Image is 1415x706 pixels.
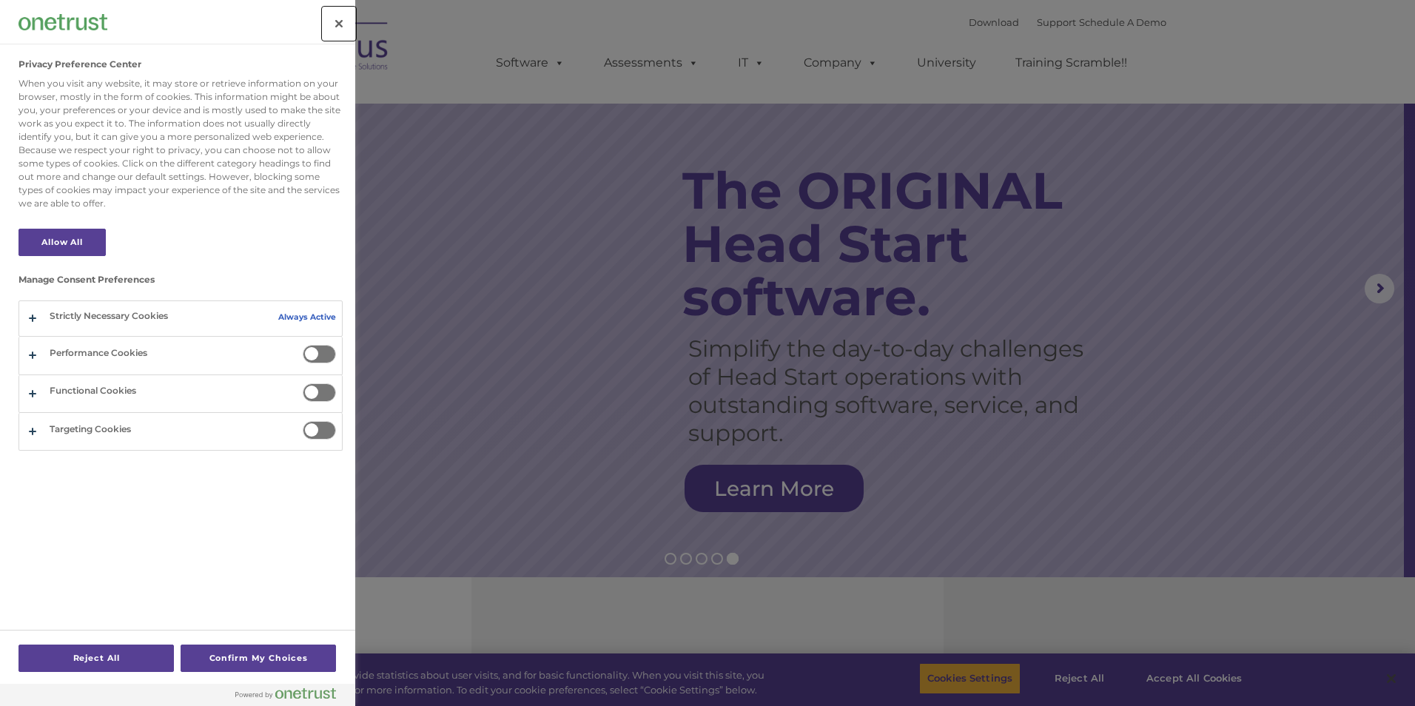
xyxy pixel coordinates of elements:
[19,229,106,256] button: Allow All
[323,7,355,40] button: Close
[19,14,107,30] img: Company Logo
[206,98,251,109] span: Last name
[206,158,269,169] span: Phone number
[19,645,174,672] button: Reject All
[181,645,336,672] button: Confirm My Choices
[235,687,336,699] img: Powered by OneTrust Opens in a new Tab
[19,7,107,37] div: Company Logo
[19,275,343,292] h3: Manage Consent Preferences
[235,687,348,706] a: Powered by OneTrust Opens in a new Tab
[19,59,141,70] h2: Privacy Preference Center
[19,77,343,210] div: When you visit any website, it may store or retrieve information on your browser, mostly in the f...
